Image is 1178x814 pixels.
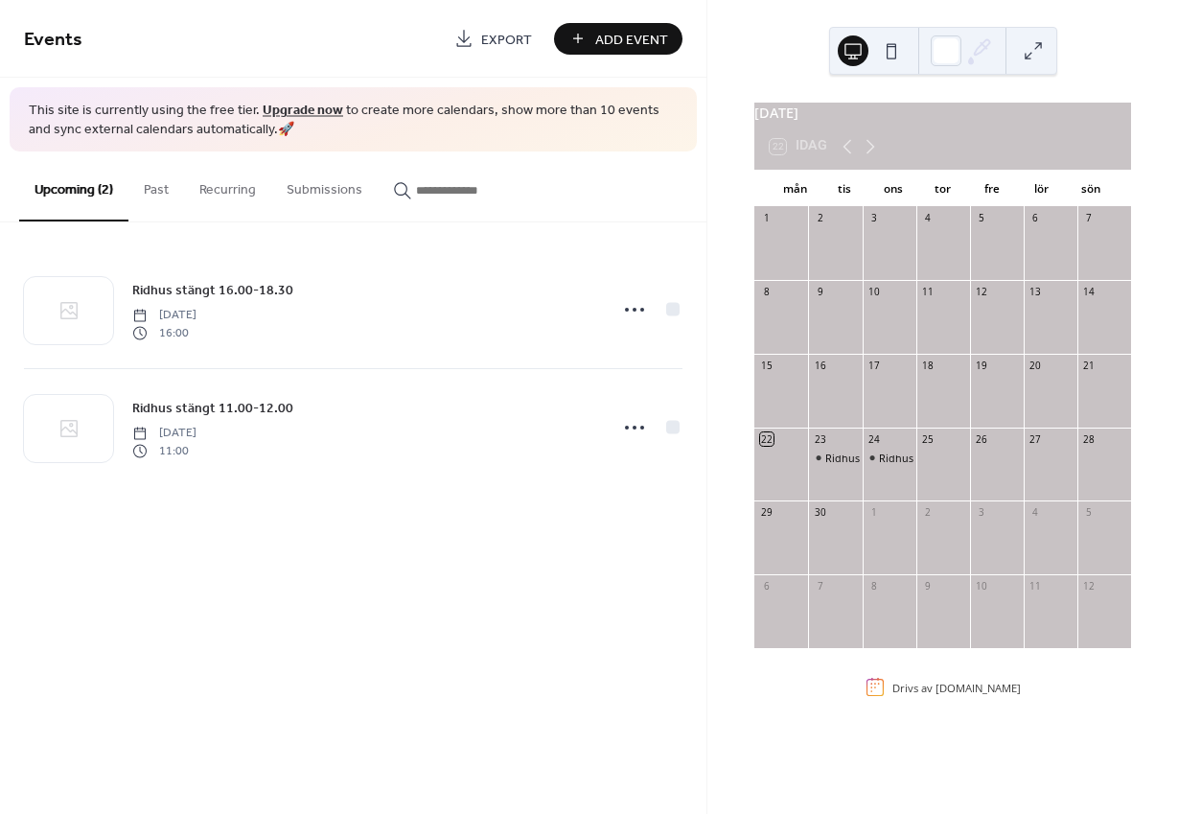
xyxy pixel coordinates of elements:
span: Ridhus stängt 16.00-18.30 [132,281,293,301]
div: 22 [760,432,774,446]
div: 26 [975,432,988,446]
div: 29 [760,506,774,520]
div: 25 [921,432,935,446]
div: 28 [1082,432,1096,446]
div: mån [770,171,820,207]
div: 4 [1028,506,1042,520]
div: Ridhus stängt 16.00-18.30 [825,451,951,465]
span: Events [24,21,82,58]
div: 4 [921,212,935,225]
a: [DOMAIN_NAME] [935,680,1021,694]
div: 2 [921,506,935,520]
div: 30 [814,506,827,520]
div: 23 [814,432,827,446]
div: 11 [921,285,935,298]
div: 10 [867,285,881,298]
div: 7 [1082,212,1096,225]
div: 9 [814,285,827,298]
span: This site is currently using the free tier. to create more calendars, show more than 10 events an... [29,102,678,139]
a: Ridhus stängt 16.00-18.30 [132,279,293,301]
div: 16 [814,359,827,372]
button: Submissions [271,151,378,220]
button: Recurring [184,151,271,220]
span: [DATE] [132,307,196,324]
div: 3 [867,212,881,225]
button: Past [128,151,184,220]
span: 11:00 [132,442,196,459]
div: 13 [1028,285,1042,298]
button: Add Event [554,23,682,55]
div: 24 [867,432,881,446]
div: 20 [1028,359,1042,372]
div: 12 [1082,580,1096,593]
div: 6 [1028,212,1042,225]
div: 5 [975,212,988,225]
div: 12 [975,285,988,298]
div: 27 [1028,432,1042,446]
div: sön [1066,171,1116,207]
div: tor [918,171,968,207]
div: 5 [1082,506,1096,520]
div: 9 [921,580,935,593]
span: Ridhus stängt 11.00-12.00 [132,399,293,419]
a: Upgrade now [263,98,343,124]
div: 8 [760,285,774,298]
span: 16:00 [132,324,196,341]
div: 3 [975,506,988,520]
div: Ridhus stängt 11.00-12.00 [879,451,1005,465]
span: Export [481,30,532,50]
a: Export [440,23,546,55]
div: 21 [1082,359,1096,372]
div: Ridhus stängt 11.00-12.00 [863,451,916,465]
div: 10 [975,580,988,593]
div: 15 [760,359,774,372]
div: 18 [921,359,935,372]
div: 1 [867,506,881,520]
div: 11 [1028,580,1042,593]
div: 2 [814,212,827,225]
div: Drivs av [892,680,1021,694]
span: Add Event [595,30,668,50]
div: Ridhus stängt 16.00-18.30 [808,451,862,465]
a: Ridhus stängt 11.00-12.00 [132,397,293,419]
div: 14 [1082,285,1096,298]
div: 7 [814,580,827,593]
div: fre [967,171,1017,207]
div: 8 [867,580,881,593]
div: ons [868,171,918,207]
div: 19 [975,359,988,372]
span: [DATE] [132,425,196,442]
div: tis [820,171,869,207]
div: 1 [760,212,774,225]
button: Upcoming (2) [19,151,128,221]
div: lör [1017,171,1067,207]
div: [DATE] [754,103,1131,124]
div: 6 [760,580,774,593]
div: 17 [867,359,881,372]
